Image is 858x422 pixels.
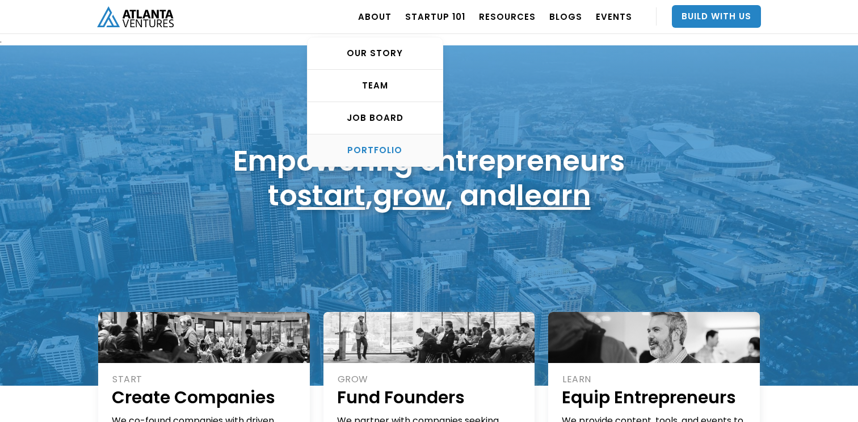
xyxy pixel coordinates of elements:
[562,373,747,386] div: LEARN
[233,144,625,213] h1: Empowering entrepreneurs to , , and
[358,1,392,32] a: ABOUT
[308,134,443,166] a: PORTFOLIO
[516,175,591,216] a: learn
[308,37,443,70] a: OUR STORY
[308,70,443,102] a: TEAM
[308,102,443,134] a: Job Board
[596,1,632,32] a: EVENTS
[308,48,443,59] div: OUR STORY
[373,175,445,216] a: grow
[308,80,443,91] div: TEAM
[337,386,523,409] h1: Fund Founders
[479,1,536,32] a: RESOURCES
[297,175,365,216] a: start
[112,373,297,386] div: START
[308,145,443,156] div: PORTFOLIO
[549,1,582,32] a: BLOGS
[562,386,747,409] h1: Equip Entrepreneurs
[672,5,761,28] a: Build With Us
[405,1,465,32] a: Startup 101
[308,112,443,124] div: Job Board
[338,373,523,386] div: GROW
[112,386,297,409] h1: Create Companies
